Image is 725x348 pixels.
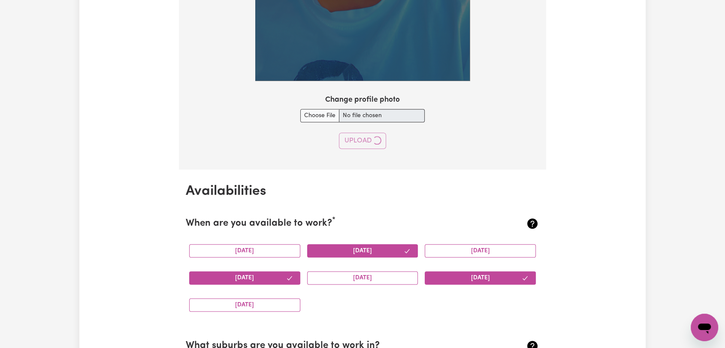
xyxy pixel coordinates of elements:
[189,271,300,284] button: [DATE]
[307,271,418,284] button: [DATE]
[425,244,536,257] button: [DATE]
[186,183,539,200] h2: Availabilities
[307,244,418,257] button: [DATE]
[425,271,536,284] button: [DATE]
[186,218,480,230] h2: When are you available to work?
[189,244,300,257] button: [DATE]
[691,314,718,341] iframe: Button to launch messaging window
[189,298,300,312] button: [DATE]
[325,94,400,106] label: Change profile photo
